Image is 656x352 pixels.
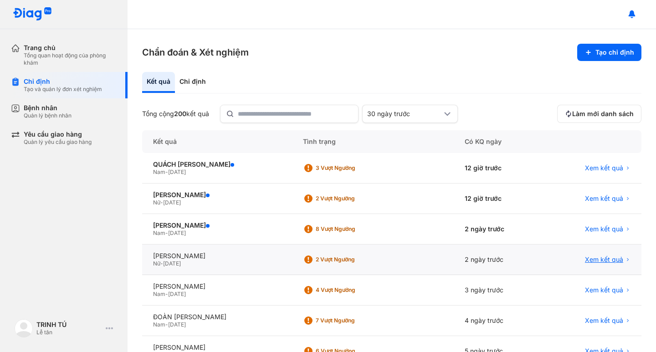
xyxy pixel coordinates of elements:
span: [DATE] [163,260,181,267]
div: Kết quả [142,130,292,153]
span: Nam [153,168,165,175]
span: Nam [153,230,165,236]
span: 200 [174,110,186,117]
div: 12 giờ trước [454,184,543,214]
div: 2 Vượt ngưỡng [316,195,389,202]
div: Tổng cộng kết quả [142,110,209,118]
div: [PERSON_NAME] [153,343,281,352]
div: Quản lý bệnh nhân [24,112,72,119]
div: 4 ngày trước [454,306,543,336]
div: 2 ngày trước [454,214,543,245]
div: 12 giờ trước [454,153,543,184]
span: Xem kết quả [585,316,623,325]
div: Yêu cầu giao hàng [24,130,92,138]
span: - [165,168,168,175]
div: TRINH TÚ [36,321,102,329]
span: - [165,291,168,297]
span: Xem kết quả [585,164,623,172]
span: Nữ [153,199,160,206]
div: [PERSON_NAME] [153,191,281,199]
div: ĐOÀN [PERSON_NAME] [153,313,281,321]
span: Làm mới danh sách [572,110,634,118]
span: Xem kết quả [585,255,623,264]
button: Làm mới danh sách [557,105,641,123]
div: Tạo và quản lý đơn xét nghiệm [24,86,102,93]
span: Xem kết quả [585,225,623,233]
img: logo [13,7,52,21]
span: [DATE] [168,291,186,297]
div: Tình trạng [292,130,454,153]
div: 30 ngày trước [367,110,442,118]
button: Tạo chỉ định [577,44,641,61]
div: 3 Vượt ngưỡng [316,164,389,172]
div: Kết quả [142,72,175,93]
span: - [160,260,163,267]
span: [DATE] [168,230,186,236]
img: logo [15,319,33,337]
span: - [160,199,163,206]
span: Xem kết quả [585,194,623,203]
div: Chỉ định [24,77,102,86]
span: - [165,230,168,236]
div: Tổng quan hoạt động của phòng khám [24,52,117,66]
div: Quản lý yêu cầu giao hàng [24,138,92,146]
div: Có KQ ngày [454,130,543,153]
span: Xem kết quả [585,286,623,294]
h3: Chẩn đoán & Xét nghiệm [142,46,249,59]
span: - [165,321,168,328]
span: [DATE] [168,321,186,328]
div: 8 Vượt ngưỡng [316,225,389,233]
span: [DATE] [163,199,181,206]
span: Nam [153,321,165,328]
div: 4 Vượt ngưỡng [316,286,389,294]
span: [DATE] [168,168,186,175]
span: Nữ [153,260,160,267]
div: Lễ tân [36,329,102,336]
div: 2 Vượt ngưỡng [316,256,389,263]
div: [PERSON_NAME] [153,221,281,230]
div: 3 ngày trước [454,275,543,306]
div: 7 Vượt ngưỡng [316,317,389,324]
div: Chỉ định [175,72,210,93]
div: [PERSON_NAME] [153,252,281,260]
div: Bệnh nhân [24,104,72,112]
div: [PERSON_NAME] [153,282,281,291]
span: Nam [153,291,165,297]
div: 2 ngày trước [454,245,543,275]
div: QUÁCH [PERSON_NAME] [153,160,281,168]
div: Trang chủ [24,44,117,52]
